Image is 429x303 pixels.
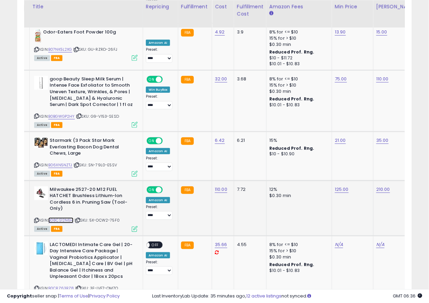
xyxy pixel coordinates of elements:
[89,293,120,299] a: Privacy Policy
[74,217,120,223] span: | SKU: 5X-OCW2-75F0
[43,29,127,37] b: Odor-Eaters Foot Powder 100g
[181,76,194,84] small: FBA
[269,262,315,267] b: Reduced Prof. Rng.
[181,29,194,37] small: FBA
[73,162,117,168] span: | SKU: SN-79L0-E5SV
[269,3,329,10] div: Amazon Fees
[34,55,50,61] span: All listings currently available for purchase on Amazon
[7,293,32,299] strong: Copyright
[269,88,327,95] div: $0.30 min
[146,205,173,220] div: Preset:
[146,252,170,258] div: Amazon AI
[376,76,389,82] a: 110.00
[146,260,173,275] div: Preset:
[237,3,263,18] div: Fulfillment Cost
[269,145,315,151] b: Reduced Prof. Rng.
[269,254,327,260] div: $0.30 min
[269,29,327,35] div: 8% for <= $10
[335,186,349,193] a: 125.00
[215,241,227,248] a: 35.66
[269,102,327,108] div: $10.01 - $10.83
[269,76,327,82] div: 8% for <= $10
[162,138,173,144] span: OFF
[269,35,327,41] div: 15% for > $10
[34,29,138,60] div: ASIN:
[237,242,261,248] div: 4.55
[269,151,327,157] div: $10 - $10.90
[73,47,117,52] span: | SKU: GU-RZRD-26FJ
[146,94,173,109] div: Preset:
[181,186,194,194] small: FBA
[335,3,370,10] div: Min Price
[376,241,385,248] a: N/A
[146,47,173,62] div: Preset:
[269,186,327,193] div: 12%
[48,47,72,52] a: B07NK5L2XG
[269,96,315,102] b: Reduced Prof. Rng.
[215,186,227,193] a: 110.00
[48,217,73,223] a: B08CS12N6H
[34,122,50,128] span: All listings currently available for purchase on Amazon
[7,293,120,300] div: seller snap | |
[146,40,170,46] div: Amazon AI
[393,293,422,299] span: 2025-09-18 06:36 GMT
[269,242,327,248] div: 8% for <= $10
[269,137,327,144] div: 15%
[48,162,72,168] a: B06XN5NZTJ
[269,49,315,55] b: Reduced Prof. Rng.
[376,137,389,144] a: 35.00
[269,82,327,88] div: 15% for > $10
[34,76,48,90] img: 31YcTMG+B5L._SL40_.jpg
[181,3,209,10] div: Fulfillment
[376,29,387,36] a: 15.00
[48,114,75,119] a: B0BGWGP2HY
[237,76,261,82] div: 3.68
[50,186,133,214] b: Milwaukee 2527-20 M12 FUEL HATCHET Brushless Lithium-Ion Cordless 6 in. Pruning Saw (Tool-Only)
[76,114,119,119] span: | SKU: G9-V153-SESD
[34,226,50,232] span: All listings currently available for purchase on Amazon
[34,137,138,176] div: ASIN:
[34,76,138,127] div: ASIN:
[34,186,138,231] div: ASIN:
[335,241,343,248] a: N/A
[269,55,327,61] div: $10 - $11.72
[215,3,231,10] div: Cost
[376,3,417,10] div: [PERSON_NAME]
[150,242,161,248] span: OFF
[269,10,273,17] small: Amazon Fees.
[215,76,227,82] a: 32.00
[237,29,261,35] div: 3.9
[51,122,63,128] span: FBA
[181,242,194,249] small: FBA
[269,248,327,254] div: 15% for > $10
[59,293,88,299] a: Terms of Use
[147,187,156,193] span: ON
[269,268,327,274] div: $10.01 - $10.83
[34,137,48,148] img: 51LH3q1-5ML._SL40_.jpg
[237,137,261,144] div: 6.21
[162,76,173,82] span: OFF
[146,197,170,203] div: Amazon AI
[269,61,327,67] div: $10.01 - $10.83
[146,87,170,93] div: Win BuyBox
[152,293,422,300] div: Last InventoryLab Update: 35 minutes ago, not synced.
[50,76,133,110] b: goop Beauty Sleep Milk Serum | Intense Face Exfoliator to Smooth Uneven Texture, Wrinkles, & Pore...
[269,41,327,48] div: $0.30 min
[51,226,63,232] span: FBA
[269,193,327,199] div: $0.30 min
[34,186,48,200] img: 3191Ddv57xL._SL40_.jpg
[51,55,63,61] span: FBA
[147,138,156,144] span: ON
[335,29,346,36] a: 13.90
[34,171,50,177] span: All listings currently available for purchase on Amazon
[146,156,173,171] div: Preset:
[335,76,347,82] a: 75.00
[162,187,173,193] span: OFF
[147,76,156,82] span: ON
[34,29,41,43] img: 418Z+-lDAjL._SL40_.jpg
[146,148,170,154] div: Amazon AI
[50,242,133,282] b: LACTOMEDI Intimate Care Gel | 20-Day Intensive Care Package | Vaginal Probiotics Applicator | [ME...
[34,242,48,255] img: 41Tc5qG8sdL._SL40_.jpg
[32,3,140,10] div: Title
[335,137,346,144] a: 21.00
